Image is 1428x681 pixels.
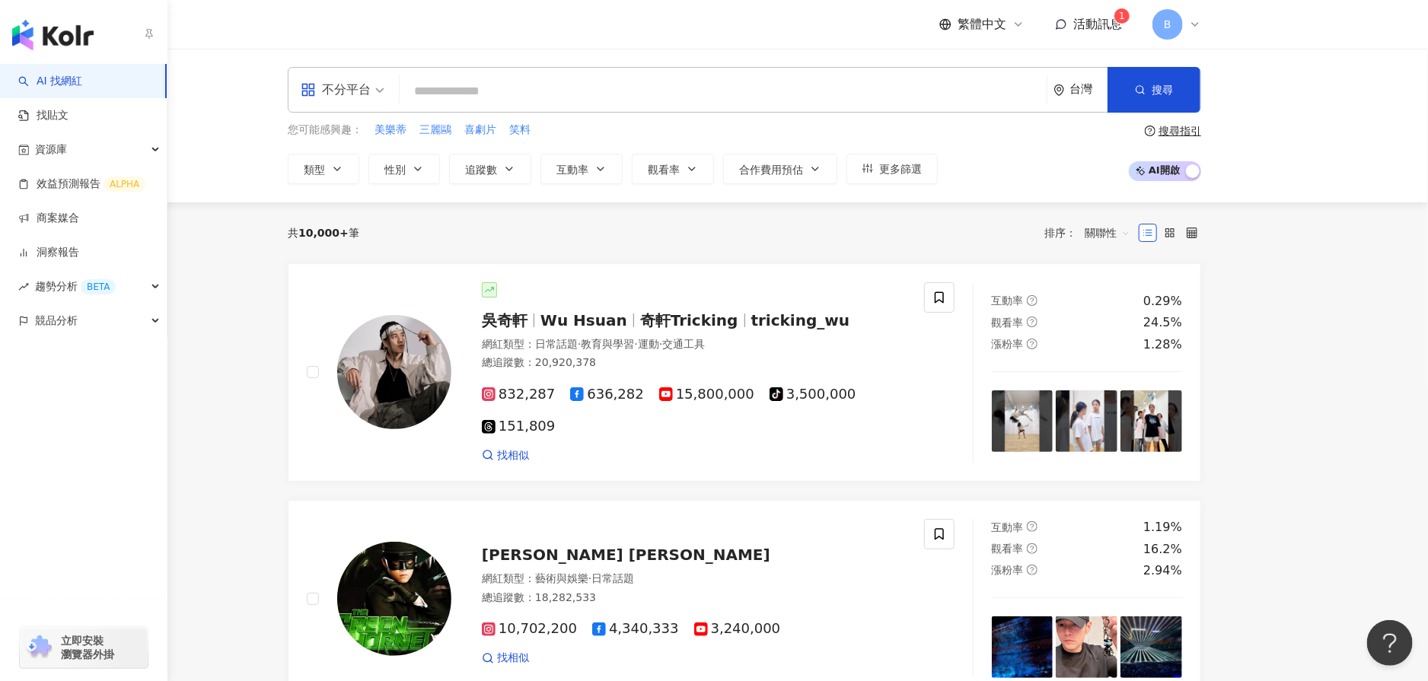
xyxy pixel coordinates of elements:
[497,448,529,463] span: 找相似
[482,448,529,463] a: 找相似
[1159,125,1201,137] div: 搜尋指引
[337,542,451,656] img: KOL Avatar
[992,317,1024,329] span: 觀看率
[634,338,637,350] span: ·
[535,338,578,350] span: 日常話題
[591,572,634,584] span: 日常話題
[992,564,1024,576] span: 漲粉率
[1152,84,1173,96] span: 搜尋
[1027,543,1038,554] span: question-circle
[992,294,1024,307] span: 互動率
[375,123,406,138] span: 美樂蒂
[464,122,497,138] button: 喜劇片
[1367,620,1413,666] iframe: Help Scout Beacon - Open
[723,154,837,184] button: 合作費用預估
[992,390,1053,452] img: post-image
[540,311,627,329] span: Wu Hsuan
[1143,541,1182,558] div: 16.2%
[662,338,705,350] span: 交通工具
[1053,84,1065,96] span: environment
[482,311,528,329] span: 吳奇軒
[374,122,407,138] button: 美樂蒂
[482,590,906,606] div: 總追蹤數 ： 18,282,533
[739,164,803,176] span: 合作費用預估
[497,651,529,666] span: 找相似
[1073,17,1122,31] span: 活動訊息
[1143,293,1182,310] div: 0.29%
[1143,562,1182,579] div: 2.94%
[1120,390,1182,452] img: post-image
[304,164,325,176] span: 類型
[18,74,82,89] a: searchAI 找網紅
[570,387,643,403] span: 636,282
[992,521,1024,533] span: 互動率
[18,211,79,226] a: 商案媒合
[18,245,79,260] a: 洞察報告
[384,164,406,176] span: 性別
[879,163,922,175] span: 更多篩選
[81,279,116,294] div: BETA
[1027,565,1038,575] span: question-circle
[992,616,1053,678] img: post-image
[540,154,623,184] button: 互動率
[638,338,659,350] span: 運動
[482,621,577,637] span: 10,702,200
[1056,616,1117,678] img: post-image
[1143,519,1182,536] div: 1.19%
[288,263,1201,482] a: KOL Avatar吳奇軒Wu Hsuan奇軒Trickingtricking_wu網紅類型：日常話題·教育與學習·運動·交通工具總追蹤數：20,920,378832,287636,28215,...
[368,154,440,184] button: 性別
[1085,221,1130,245] span: 關聯性
[61,634,114,661] span: 立即安裝 瀏覽器外掛
[992,543,1024,555] span: 觀看率
[288,154,359,184] button: 類型
[508,122,531,138] button: 笑料
[35,132,67,167] span: 資源庫
[464,123,496,138] span: 喜劇片
[12,20,94,50] img: logo
[694,621,781,637] span: 3,240,000
[581,338,634,350] span: 教育與學習
[556,164,588,176] span: 互動率
[1145,126,1155,136] span: question-circle
[1143,314,1182,331] div: 24.5%
[482,337,906,352] div: 網紅類型 ：
[337,315,451,429] img: KOL Avatar
[751,311,850,329] span: tricking_wu
[509,123,531,138] span: 笑料
[770,387,856,403] span: 3,500,000
[958,16,1006,33] span: 繁體中文
[35,304,78,338] span: 競品分析
[1027,339,1038,349] span: question-circle
[1143,336,1182,353] div: 1.28%
[1164,16,1171,33] span: B
[419,123,451,138] span: 三麗鷗
[535,572,588,584] span: 藝術與娛樂
[482,651,529,666] a: 找相似
[1027,521,1038,532] span: question-circle
[482,546,770,564] span: [PERSON_NAME] [PERSON_NAME]
[1119,11,1125,21] span: 1
[632,154,714,184] button: 觀看率
[578,338,581,350] span: ·
[640,311,738,329] span: 奇軒Tricking
[301,82,316,97] span: appstore
[846,154,938,184] button: 更多篩選
[18,177,145,192] a: 效益預測報告ALPHA
[35,269,116,304] span: 趨勢分析
[1027,295,1038,306] span: question-circle
[648,164,680,176] span: 觀看率
[482,387,555,403] span: 832,287
[1027,317,1038,327] span: question-circle
[18,108,69,123] a: 找貼文
[482,355,906,371] div: 總追蹤數 ： 20,920,378
[288,227,359,239] div: 共 筆
[24,635,54,660] img: chrome extension
[482,571,906,587] div: 網紅類型 ：
[1108,67,1200,113] button: 搜尋
[1114,8,1130,24] sup: 1
[659,338,662,350] span: ·
[465,164,497,176] span: 追蹤數
[298,227,349,239] span: 10,000+
[1120,616,1182,678] img: post-image
[588,572,591,584] span: ·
